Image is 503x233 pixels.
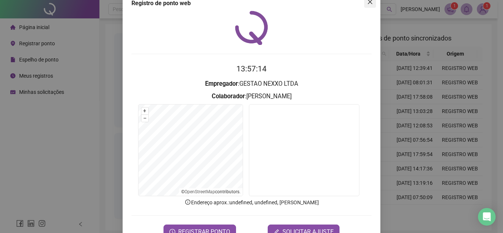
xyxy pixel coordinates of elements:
[478,208,496,226] div: Open Intercom Messenger
[184,199,191,205] span: info-circle
[131,198,372,206] p: Endereço aprox. : undefined, undefined, [PERSON_NAME]
[131,79,372,89] h3: : GESTAO NEXXO LTDA
[141,115,148,122] button: –
[184,189,215,194] a: OpenStreetMap
[235,11,268,45] img: QRPoint
[181,189,240,194] li: © contributors.
[212,93,245,100] strong: Colaborador
[141,107,148,114] button: +
[205,80,238,87] strong: Empregador
[236,64,267,73] time: 13:57:14
[131,92,372,101] h3: : [PERSON_NAME]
